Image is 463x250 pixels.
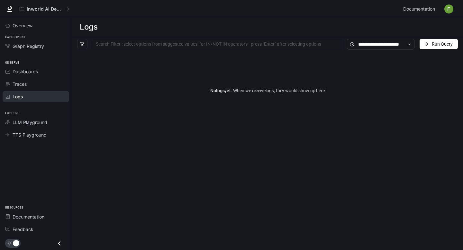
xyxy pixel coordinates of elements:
[13,43,44,49] span: Graph Registry
[80,42,85,46] span: filter
[77,39,87,49] button: filter
[13,81,27,87] span: Traces
[401,3,440,15] a: Documentation
[3,40,69,52] a: Graph Registry
[232,88,325,93] span: When we receive logs , they would show up here
[13,22,32,29] span: Overview
[3,211,69,222] a: Documentation
[13,131,47,138] span: TTS Playground
[3,20,69,31] a: Overview
[3,117,69,128] a: LLM Playground
[13,226,33,233] span: Feedback
[13,93,23,100] span: Logs
[3,66,69,77] a: Dashboards
[3,224,69,235] a: Feedback
[27,6,63,12] p: Inworld AI Demos
[432,40,453,48] span: Run Query
[13,119,47,126] span: LLM Playground
[210,87,325,94] article: No logs yet.
[52,237,67,250] button: Close drawer
[17,3,73,15] button: All workspaces
[13,213,44,220] span: Documentation
[442,3,455,15] button: User avatar
[420,39,458,49] button: Run Query
[444,4,453,13] img: User avatar
[403,5,435,13] span: Documentation
[3,91,69,102] a: Logs
[80,21,97,33] h1: Logs
[13,239,19,246] span: Dark mode toggle
[3,129,69,140] a: TTS Playground
[13,68,38,75] span: Dashboards
[3,78,69,90] a: Traces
